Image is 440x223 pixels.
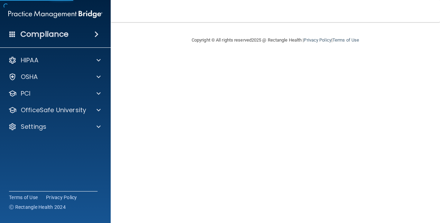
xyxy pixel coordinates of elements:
[21,73,38,81] p: OSHA
[149,29,402,51] div: Copyright © All rights reserved 2025 @ Rectangle Health | |
[46,194,77,201] a: Privacy Policy
[8,73,101,81] a: OSHA
[9,204,66,211] span: Ⓒ Rectangle Health 2024
[20,29,68,39] h4: Compliance
[21,106,86,114] p: OfficeSafe University
[8,123,101,131] a: Settings
[21,56,38,64] p: HIPAA
[332,37,359,43] a: Terms of Use
[21,123,46,131] p: Settings
[8,89,101,98] a: PCI
[8,56,101,64] a: HIPAA
[304,37,331,43] a: Privacy Policy
[9,194,38,201] a: Terms of Use
[8,106,101,114] a: OfficeSafe University
[8,7,102,21] img: PMB logo
[21,89,30,98] p: PCI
